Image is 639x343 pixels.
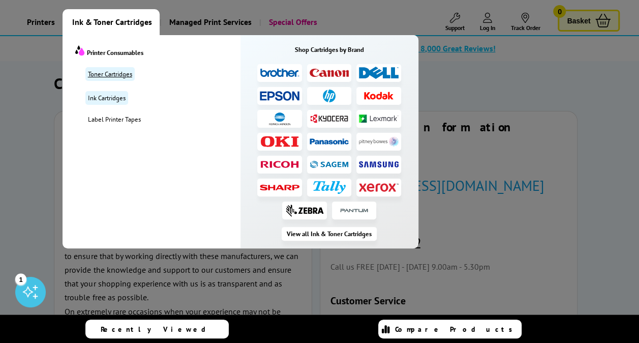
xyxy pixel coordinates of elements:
[310,113,349,123] img: Kyocera Ink and Toner Cartridges
[85,115,240,124] a: Label Printer Tapes
[240,45,418,54] div: Shop Cartridges by Brand
[323,90,336,102] img: Hp Ink and Toner Cartridges
[359,92,399,100] img: Kodak Ink and Toner Cartridges
[101,325,216,334] span: Recently Viewed
[85,320,229,338] a: Recently Viewed
[72,9,152,35] span: Ink & Toner Cartridges
[15,273,26,284] div: 1
[359,183,399,192] img: Xerox Ink and Toner Cartridges
[395,325,518,334] span: Compare Products
[338,204,370,217] img: Pantum Toner Cartridges
[260,68,299,78] img: Brother Ink and Toner Cartridges
[85,91,128,105] a: Ink Cartridges
[310,69,349,77] img: Canon Ink and Toner Cartridges
[260,136,299,147] img: OKI Ink and Toner Cartridges
[63,9,160,35] a: Ink & Toner Cartridges
[310,160,349,168] img: Sagem Ink and Toner Cartridges
[282,227,377,241] a: View all Ink & Toner Cartridges
[313,181,346,194] img: Tally Ink and Toner Cartridges
[359,137,399,147] img: Pitney Bowes Ink and Toner Cartridges
[378,320,522,338] a: Compare Products
[260,185,299,190] img: Sharp consumables
[260,91,299,101] img: Epson Ink and Toner Cartridges
[75,45,240,57] div: Printer Consumables
[359,115,399,122] img: Lexmark Ink and Toner Cartridges
[269,112,291,125] img: Konica Minolta Ink and Toner Cartridges
[310,138,349,145] img: Panasonic Ink and Toner Cartridges
[85,67,135,81] a: Toner Cartridges
[260,161,299,168] img: Ricoh Ink and Toner Cartridges
[359,67,399,79] img: Dell Ink and Toner Cartridges
[285,204,324,217] img: Zebra ribbons
[359,161,399,167] img: Samsung Toner Cartridges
